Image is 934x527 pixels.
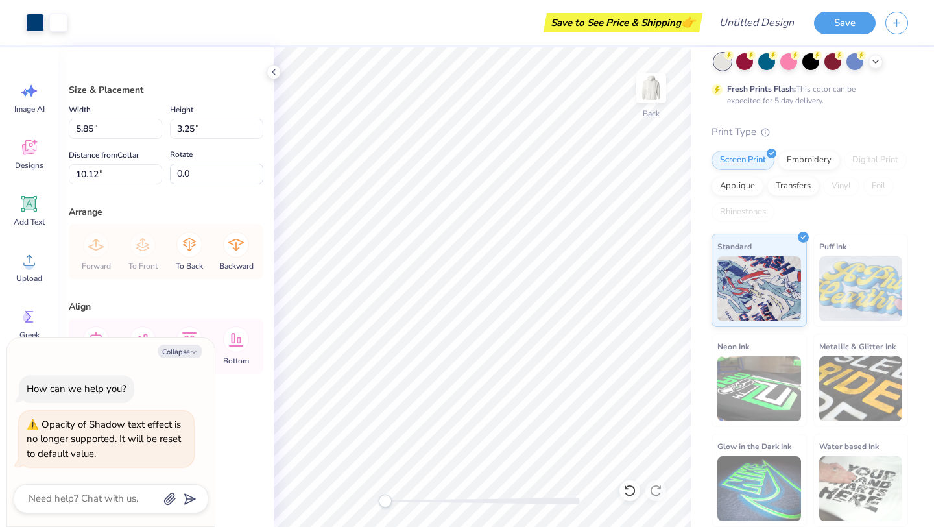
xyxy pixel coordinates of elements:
img: Back [638,75,664,101]
span: To Back [176,261,203,271]
button: Collapse [158,345,202,358]
div: Arrange [69,205,263,219]
span: Designs [15,160,43,171]
img: Neon Ink [717,356,801,421]
span: Neon Ink [717,339,749,353]
label: Distance from Collar [69,147,139,163]
span: 👉 [681,14,695,30]
div: Digital Print [844,151,907,170]
div: Vinyl [823,177,859,196]
div: Back [643,108,660,119]
div: Save to See Price & Shipping [547,13,699,32]
div: Align [69,300,263,313]
div: Foil [863,177,894,196]
span: Glow in the Dark Ink [717,439,791,453]
img: Metallic & Glitter Ink [819,356,903,421]
span: Puff Ink [819,239,846,253]
img: Standard [717,256,801,321]
span: Upload [16,273,42,284]
button: Save [814,12,876,34]
div: Screen Print [712,151,774,170]
div: How can we help you? [27,382,126,395]
span: Water based Ink [819,439,879,453]
strong: Fresh Prints Flash: [727,84,796,94]
img: Puff Ink [819,256,903,321]
label: Rotate [170,147,193,162]
div: Transfers [767,177,819,196]
div: Embroidery [778,151,840,170]
div: This color can be expedited for 5 day delivery. [727,83,887,106]
input: Untitled Design [709,10,804,36]
span: Bottom [223,356,249,366]
div: Rhinestones [712,202,774,222]
span: Backward [219,261,254,271]
span: Add Text [14,217,45,227]
div: Print Type [712,125,908,140]
div: Size & Placement [69,83,263,97]
label: Width [69,102,91,117]
div: Opacity of Shadow text effect is no longer supported. It will be reset to default value. [27,417,186,461]
span: Greek [19,330,40,340]
label: Height [170,102,193,117]
span: Standard [717,239,752,253]
div: Applique [712,177,763,196]
div: Accessibility label [379,495,392,508]
img: Glow in the Dark Ink [717,456,801,521]
img: Water based Ink [819,456,903,521]
span: Image AI [14,104,45,114]
span: Metallic & Glitter Ink [819,339,896,353]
